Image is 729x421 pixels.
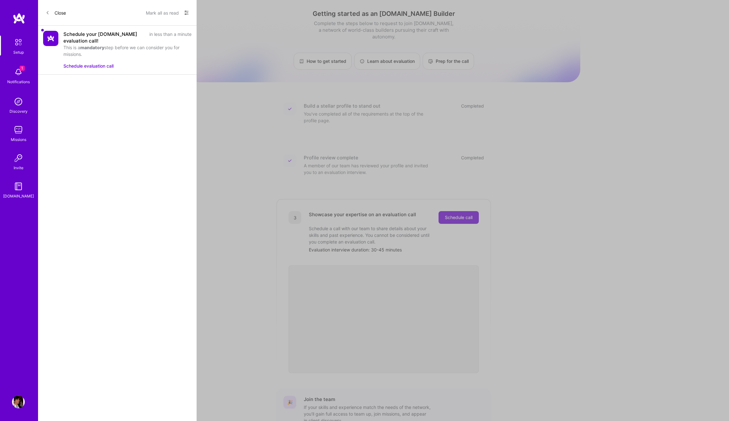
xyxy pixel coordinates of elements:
img: setup [12,36,25,49]
img: teamwork [12,124,25,136]
button: Close [46,8,66,18]
div: [DOMAIN_NAME] [3,193,34,199]
img: logo [13,13,25,24]
img: Invite [12,152,25,164]
img: discovery [12,95,25,108]
img: guide book [12,180,25,193]
img: User Avatar [12,396,25,408]
b: mandatory [80,45,104,50]
button: Schedule evaluation call [63,63,114,69]
div: Invite [14,164,23,171]
div: Setup [13,49,24,56]
a: User Avatar [10,396,26,408]
button: Mark all as read [146,8,179,18]
div: This is a step before we can consider you for missions. [63,44,192,57]
div: Discovery [10,108,28,115]
div: Missions [11,136,26,143]
div: in less than a minute [149,31,192,44]
img: Company Logo [43,31,58,46]
div: Schedule your [DOMAIN_NAME] evaluation call! [63,31,146,44]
